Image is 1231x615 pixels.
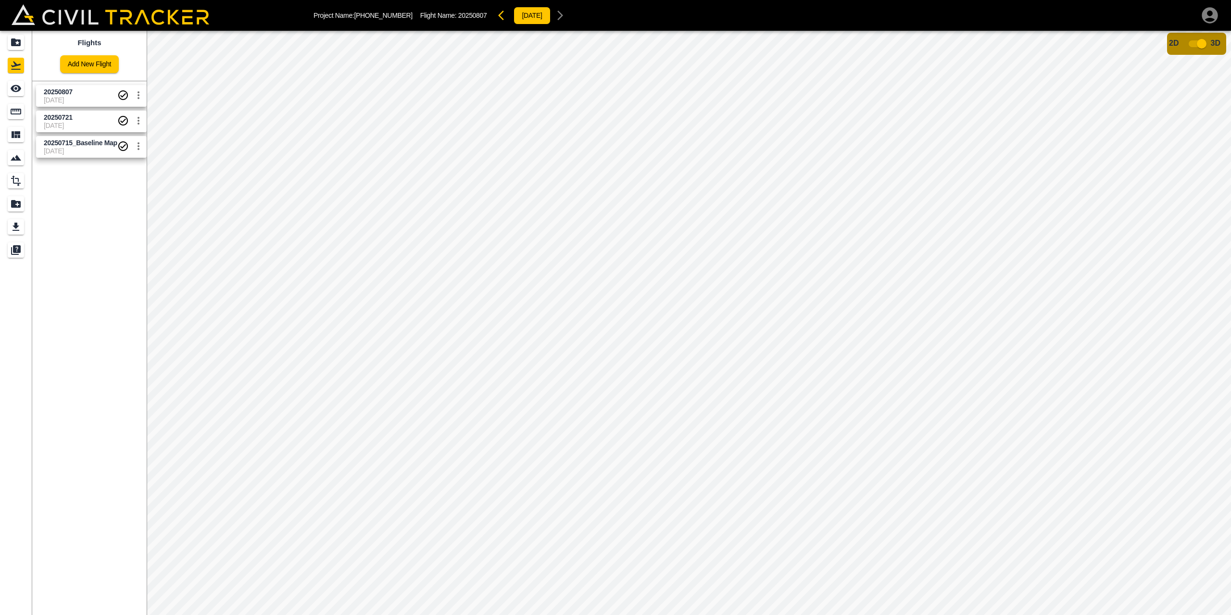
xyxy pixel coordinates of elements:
[458,12,487,19] span: 20250807
[1211,39,1220,47] span: 3D
[514,7,550,25] button: [DATE]
[314,12,413,19] p: Project Name: [PHONE_NUMBER]
[12,4,209,25] img: Civil Tracker
[1169,39,1179,47] span: 2D
[420,12,487,19] p: Flight Name:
